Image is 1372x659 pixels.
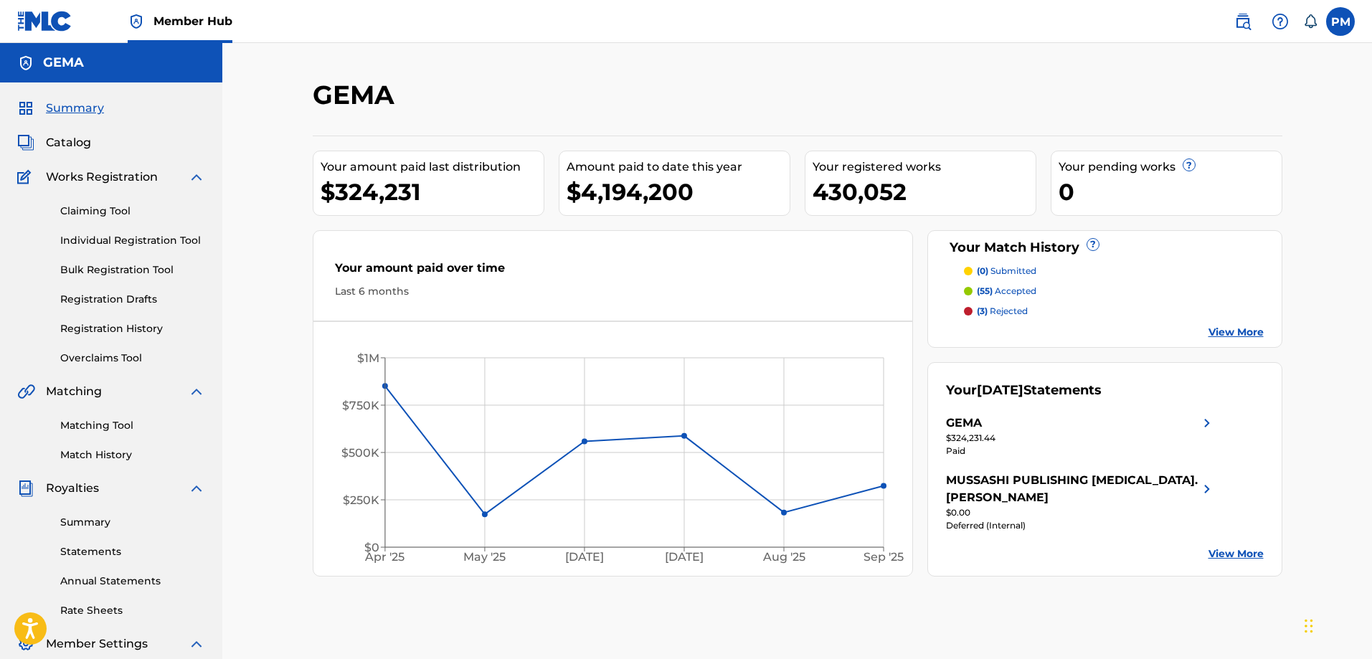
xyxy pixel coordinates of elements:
div: Notifications [1303,14,1317,29]
a: Public Search [1229,7,1257,36]
p: submitted [977,265,1036,278]
tspan: $750K [342,399,379,412]
img: Summary [17,100,34,117]
span: Member Settings [46,635,148,653]
iframe: Chat Widget [1300,590,1372,659]
a: Overclaims Tool [60,351,205,366]
a: (55) accepted [964,285,1264,298]
a: CatalogCatalog [17,134,91,151]
span: ? [1183,159,1195,171]
a: (3) rejected [964,305,1264,318]
a: Claiming Tool [60,204,205,219]
div: Ziehen [1305,605,1313,648]
a: Summary [60,515,205,530]
tspan: Aug '25 [762,551,805,564]
tspan: $1M [357,351,379,365]
span: Royalties [46,480,99,497]
img: expand [188,383,205,400]
img: Matching [17,383,35,400]
span: Matching [46,383,102,400]
a: View More [1208,325,1264,340]
img: Member Settings [17,635,34,653]
tspan: $500K [341,446,379,460]
div: Last 6 months [335,284,891,299]
span: Summary [46,100,104,117]
div: GEMA [946,414,982,432]
span: [DATE] [977,382,1023,398]
a: (0) submitted [964,265,1264,278]
a: Bulk Registration Tool [60,262,205,278]
tspan: $0 [364,541,379,554]
img: MLC Logo [17,11,72,32]
span: Works Registration [46,169,158,186]
img: help [1272,13,1289,30]
tspan: $250K [343,493,379,507]
h2: GEMA [313,79,402,111]
div: Your registered works [813,158,1036,176]
a: Annual Statements [60,574,205,589]
img: right chevron icon [1198,414,1216,432]
a: SummarySummary [17,100,104,117]
div: User Menu [1326,7,1355,36]
a: GEMAright chevron icon$324,231.44Paid [946,414,1216,457]
p: accepted [977,285,1036,298]
a: Registration Drafts [60,292,205,307]
iframe: Resource Center [1332,435,1372,550]
div: $4,194,200 [567,176,790,208]
div: Your Statements [946,381,1102,400]
p: rejected [977,305,1028,318]
img: Accounts [17,54,34,72]
tspan: May '25 [463,551,506,564]
div: 430,052 [813,176,1036,208]
a: Registration History [60,321,205,336]
span: Member Hub [153,13,232,29]
span: (3) [977,305,988,316]
img: expand [188,169,205,186]
div: Your Match History [946,238,1264,257]
tspan: Sep '25 [864,551,904,564]
a: MUSSASHI PUBLISHING [MEDICAL_DATA]. [PERSON_NAME]right chevron icon$0.00Deferred (Internal) [946,472,1216,532]
a: Matching Tool [60,418,205,433]
tspan: [DATE] [665,551,704,564]
div: Your amount paid last distribution [321,158,544,176]
a: Rate Sheets [60,603,205,618]
img: search [1234,13,1252,30]
img: Works Registration [17,169,36,186]
div: $0.00 [946,506,1216,519]
span: ? [1087,239,1099,250]
span: (0) [977,265,988,276]
a: Statements [60,544,205,559]
div: Your amount paid over time [335,260,891,284]
div: Your pending works [1059,158,1282,176]
h5: GEMA [43,54,84,71]
div: $324,231 [321,176,544,208]
img: expand [188,480,205,497]
img: Catalog [17,134,34,151]
img: Top Rightsholder [128,13,145,30]
div: Amount paid to date this year [567,158,790,176]
span: Catalog [46,134,91,151]
span: (55) [977,285,993,296]
a: Individual Registration Tool [60,233,205,248]
div: MUSSASHI PUBLISHING [MEDICAL_DATA]. [PERSON_NAME] [946,472,1198,506]
a: Match History [60,447,205,463]
img: right chevron icon [1198,472,1216,506]
div: Paid [946,445,1216,457]
img: expand [188,635,205,653]
div: $324,231.44 [946,432,1216,445]
a: View More [1208,546,1264,561]
tspan: Apr '25 [364,551,404,564]
div: Chat-Widget [1300,590,1372,659]
div: Help [1266,7,1295,36]
div: Deferred (Internal) [946,519,1216,532]
tspan: [DATE] [565,551,604,564]
div: 0 [1059,176,1282,208]
img: Royalties [17,480,34,497]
